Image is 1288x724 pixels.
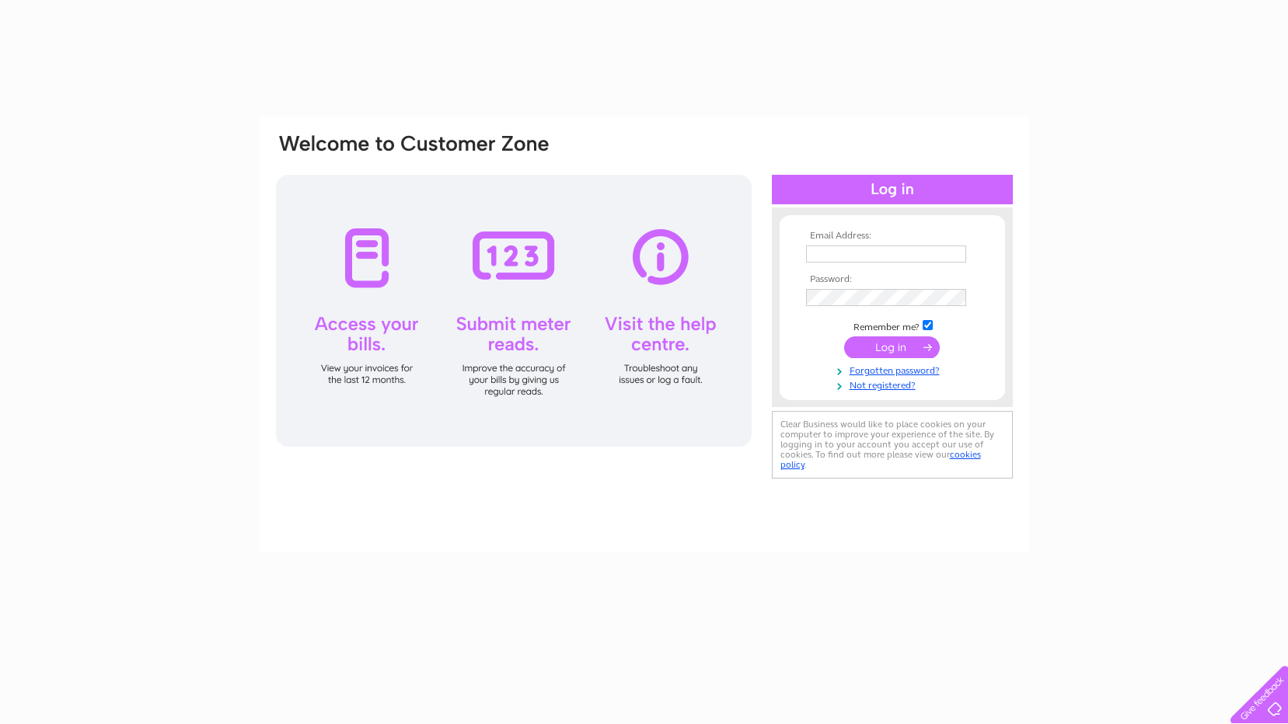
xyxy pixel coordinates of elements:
input: Submit [844,336,940,358]
a: cookies policy [780,449,981,470]
th: Password: [802,274,983,285]
th: Email Address: [802,231,983,242]
a: Forgotten password? [806,362,983,377]
a: Not registered? [806,377,983,392]
div: Clear Business would like to place cookies on your computer to improve your experience of the sit... [772,411,1013,479]
td: Remember me? [802,318,983,333]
